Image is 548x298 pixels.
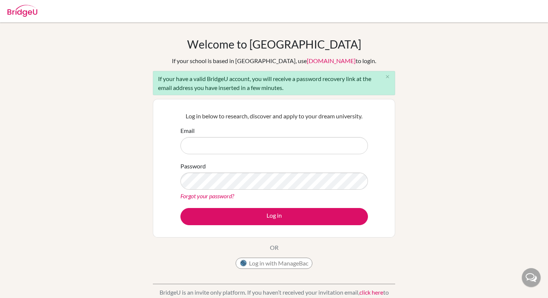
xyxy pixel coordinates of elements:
h1: Welcome to [GEOGRAPHIC_DATA] [187,37,361,51]
a: Forgot your password? [180,192,234,199]
p: Log in below to research, discover and apply to your dream university. [180,112,368,121]
label: Email [180,126,195,135]
button: Close [380,71,395,83]
a: [DOMAIN_NAME] [307,57,356,64]
div: If your have a valid BridgeU account, you will receive a password recovery link at the email addr... [153,71,395,95]
label: Password [180,162,206,171]
button: Log in [180,208,368,225]
button: Log in with ManageBac [236,258,312,269]
i: close [385,74,390,80]
p: OR [270,243,278,252]
a: click here [359,289,383,296]
img: Bridge-U [7,5,37,17]
div: If your school is based in [GEOGRAPHIC_DATA], use to login. [172,56,376,65]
